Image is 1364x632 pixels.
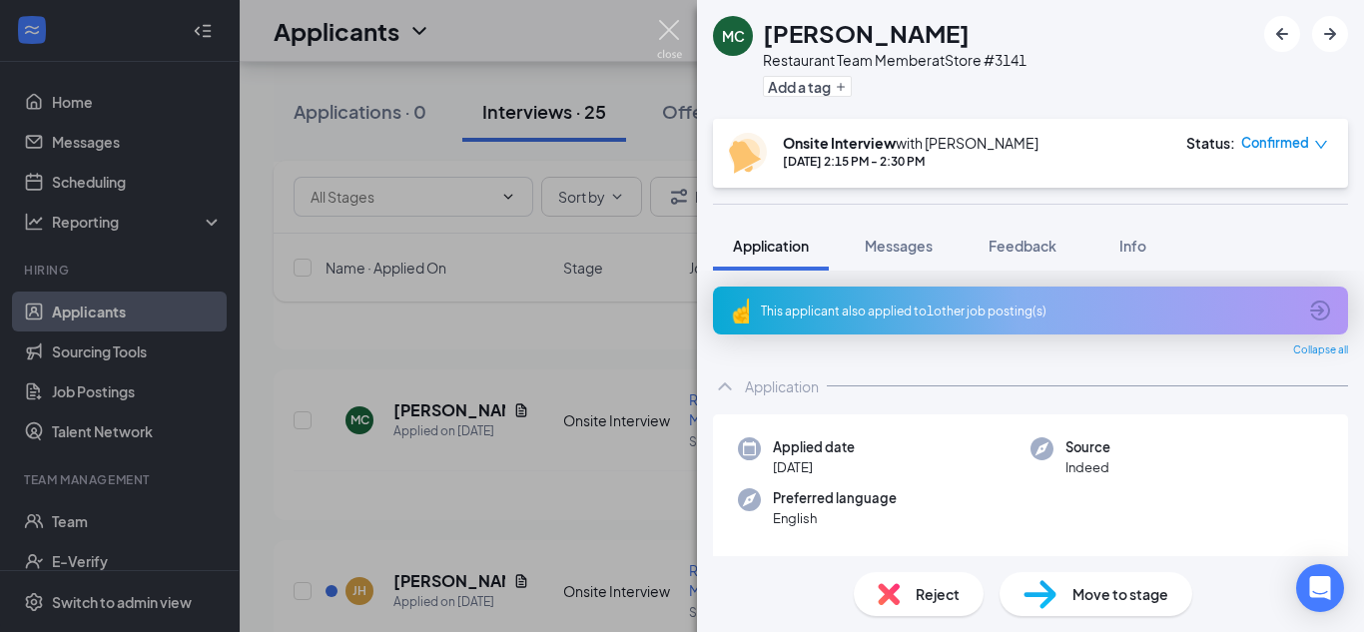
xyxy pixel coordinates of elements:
[1296,564,1344,612] div: Open Intercom Messenger
[1186,133,1235,153] div: Status :
[1314,138,1328,152] span: down
[713,374,737,398] svg: ChevronUp
[1072,583,1168,605] span: Move to stage
[773,457,855,477] span: [DATE]
[1318,22,1342,46] svg: ArrowRight
[1312,16,1348,52] button: ArrowRight
[783,153,1038,170] div: [DATE] 2:15 PM - 2:30 PM
[1065,457,1110,477] span: Indeed
[763,16,970,50] h1: [PERSON_NAME]
[761,303,1296,319] div: This applicant also applied to 1 other job posting(s)
[1119,237,1146,255] span: Info
[745,376,819,396] div: Application
[783,133,1038,153] div: with [PERSON_NAME]
[773,488,897,508] span: Preferred language
[1065,437,1110,457] span: Source
[835,81,847,93] svg: Plus
[1308,299,1332,322] svg: ArrowCircle
[773,437,855,457] span: Applied date
[722,26,745,46] div: MC
[733,237,809,255] span: Application
[1264,16,1300,52] button: ArrowLeftNew
[1293,342,1348,358] span: Collapse all
[773,508,897,528] span: English
[865,237,933,255] span: Messages
[1241,133,1309,153] span: Confirmed
[916,583,960,605] span: Reject
[1270,22,1294,46] svg: ArrowLeftNew
[989,237,1056,255] span: Feedback
[783,134,896,152] b: Onsite Interview
[763,50,1026,70] div: Restaurant Team Member at Store #3141
[763,76,852,97] button: PlusAdd a tag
